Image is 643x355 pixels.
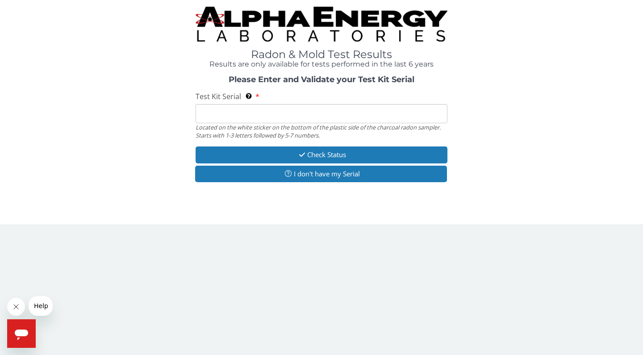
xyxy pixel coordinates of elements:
[196,49,447,60] h1: Radon & Mold Test Results
[196,60,447,68] h4: Results are only available for tests performed in the last 6 years
[196,146,447,163] button: Check Status
[196,92,241,101] span: Test Kit Serial
[195,166,447,182] button: I don't have my Serial
[196,123,447,140] div: Located on the white sticker on the bottom of the plastic side of the charcoal radon sampler. Sta...
[196,7,447,42] img: TightCrop.jpg
[229,75,414,84] strong: Please Enter and Validate your Test Kit Serial
[7,298,25,316] iframe: Close message
[29,296,53,316] iframe: Message from company
[7,319,36,348] iframe: Button to launch messaging window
